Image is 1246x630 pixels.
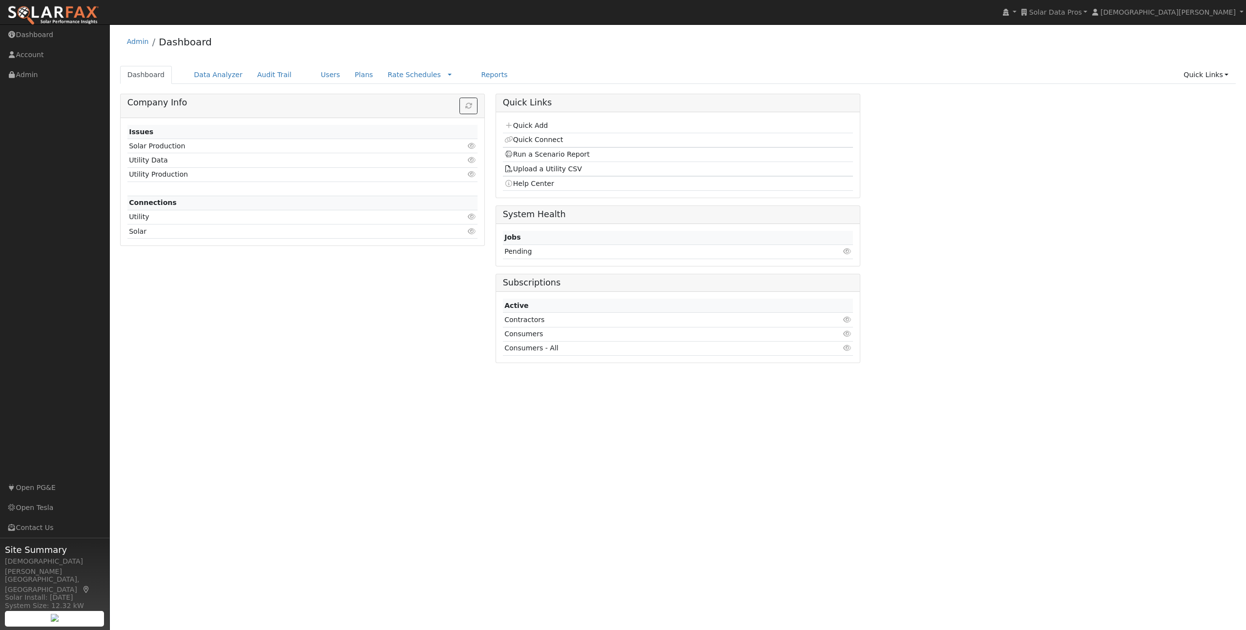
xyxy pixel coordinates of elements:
[1029,8,1082,16] span: Solar Data Pros
[467,213,476,220] i: Click to view
[843,330,851,337] i: Click to view
[467,142,476,149] i: Click to view
[504,302,529,309] strong: Active
[5,574,104,595] div: [GEOGRAPHIC_DATA], [GEOGRAPHIC_DATA]
[503,98,853,108] h5: Quick Links
[129,128,153,136] strong: Issues
[503,313,793,327] td: Contractors
[504,136,563,143] a: Quick Connect
[504,150,590,158] a: Run a Scenario Report
[127,224,421,239] td: Solar
[120,66,172,84] a: Dashboard
[127,38,149,45] a: Admin
[503,327,793,341] td: Consumers
[127,210,421,224] td: Utility
[843,345,851,351] i: Click to view
[467,171,476,178] i: Click to view
[348,66,380,84] a: Plans
[503,244,755,259] td: Pending
[467,228,476,235] i: Click to view
[1101,8,1236,16] span: [DEMOGRAPHIC_DATA][PERSON_NAME]
[5,592,104,603] div: Solar Install: [DATE]
[187,66,250,84] a: Data Analyzer
[129,199,177,206] strong: Connections
[1176,66,1236,84] a: Quick Links
[250,66,299,84] a: Audit Trail
[127,167,421,182] td: Utility Production
[5,543,104,556] span: Site Summary
[127,98,478,108] h5: Company Info
[503,341,793,355] td: Consumers - All
[504,233,520,241] strong: Jobs
[51,614,59,622] img: retrieve
[503,209,853,220] h5: System Health
[474,66,515,84] a: Reports
[504,165,582,173] a: Upload a Utility CSV
[388,71,441,79] a: Rate Schedules
[467,157,476,163] i: Click to view
[504,122,548,129] a: Quick Add
[127,153,421,167] td: Utility Data
[504,180,554,187] a: Help Center
[313,66,348,84] a: Users
[5,601,104,611] div: System Size: 12.32 kW
[843,316,851,323] i: Click to view
[5,556,104,577] div: [DEMOGRAPHIC_DATA][PERSON_NAME]
[159,36,212,48] a: Dashboard
[503,278,853,288] h5: Subscriptions
[7,5,99,26] img: SolarFax
[843,248,851,255] i: Click to view
[82,586,91,593] a: Map
[127,139,421,153] td: Solar Production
